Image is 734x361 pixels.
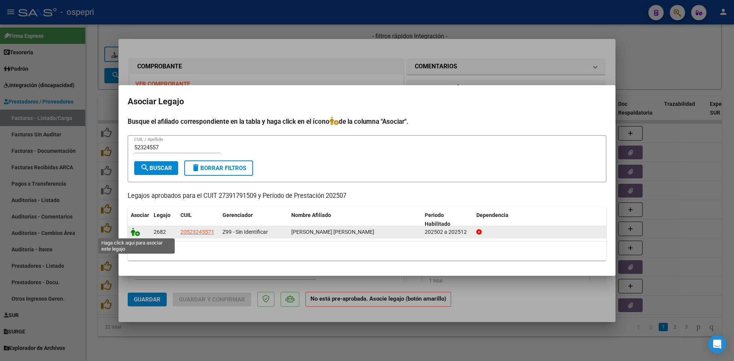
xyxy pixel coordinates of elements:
[140,163,149,172] mat-icon: search
[425,228,470,236] div: 202502 a 202512
[222,229,268,235] span: Z99 - Sin Identificar
[128,191,606,201] p: Legajos aprobados para el CUIT 27391791509 y Período de Prestación 202507
[422,207,473,232] datatable-header-cell: Periodo Habilitado
[291,212,331,218] span: Nombre Afiliado
[128,94,606,109] h2: Asociar Legajo
[180,229,214,235] span: 20523245571
[222,212,253,218] span: Gerenciador
[288,207,422,232] datatable-header-cell: Nombre Afiliado
[154,212,171,218] span: Legajo
[128,207,151,232] datatable-header-cell: Asociar
[191,165,246,172] span: Borrar Filtros
[708,335,726,353] div: Open Intercom Messenger
[151,207,177,232] datatable-header-cell: Legajo
[128,241,606,261] div: 1 registros
[154,229,166,235] span: 2682
[177,207,219,232] datatable-header-cell: CUIL
[191,163,200,172] mat-icon: delete
[140,165,172,172] span: Buscar
[180,212,192,218] span: CUIL
[476,212,508,218] span: Dependencia
[291,229,374,235] span: RAMIREZ OLATTE OLIVER AGUSTIN
[219,207,288,232] datatable-header-cell: Gerenciador
[128,117,606,126] h4: Busque el afiliado correspondiente en la tabla y haga click en el ícono de la columna "Asociar".
[134,161,178,175] button: Buscar
[425,212,450,227] span: Periodo Habilitado
[131,212,149,218] span: Asociar
[184,160,253,176] button: Borrar Filtros
[473,207,607,232] datatable-header-cell: Dependencia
